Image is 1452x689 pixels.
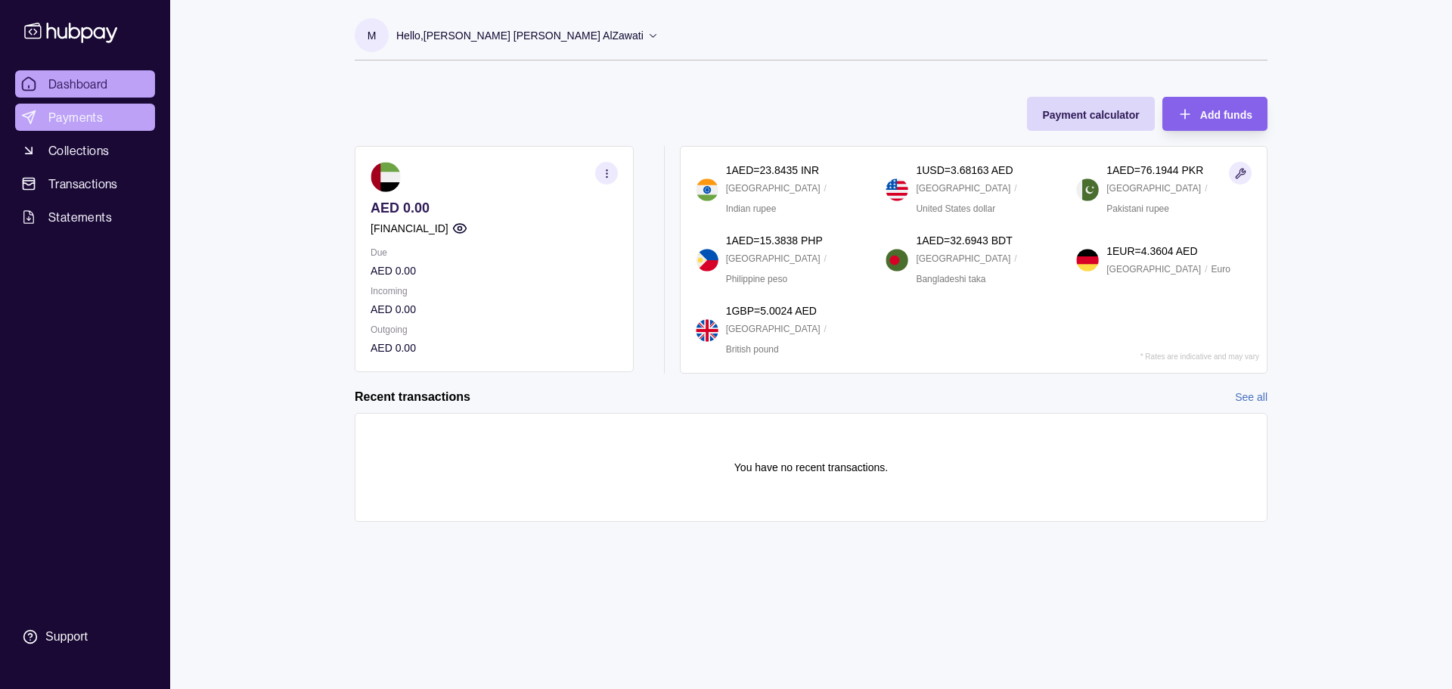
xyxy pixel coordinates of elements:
p: 1 AED = 32.6943 BDT [916,232,1012,249]
p: You have no recent transactions. [734,459,888,476]
p: AED 0.00 [371,262,618,279]
h2: Recent transactions [355,389,470,405]
p: Hello, [PERSON_NAME] [PERSON_NAME] AlZawati [396,27,644,44]
p: [GEOGRAPHIC_DATA] [726,250,821,267]
img: gb [696,319,718,342]
span: Collections [48,141,109,160]
span: Statements [48,208,112,226]
p: 1 EUR = 4.3604 AED [1106,243,1197,259]
p: AED 0.00 [371,301,618,318]
img: ph [696,249,718,272]
p: [GEOGRAPHIC_DATA] [1106,180,1201,197]
p: 1 GBP = 5.0024 AED [726,303,817,319]
a: Statements [15,203,155,231]
p: M [368,27,377,44]
p: [GEOGRAPHIC_DATA] [916,180,1010,197]
p: 1 USD = 3.68163 AED [916,162,1013,178]
p: / [824,180,827,197]
img: in [696,178,718,201]
img: de [1076,249,1099,272]
p: Pakistani rupee [1106,200,1169,217]
a: Dashboard [15,70,155,98]
p: / [824,250,827,267]
a: See all [1235,389,1267,405]
p: 1 AED = 76.1944 PKR [1106,162,1203,178]
p: / [824,321,827,337]
p: [GEOGRAPHIC_DATA] [1106,261,1201,278]
p: [GEOGRAPHIC_DATA] [916,250,1010,267]
p: / [1014,180,1016,197]
p: Due [371,244,618,261]
p: Euro [1211,261,1230,278]
p: Incoming [371,283,618,299]
button: Add funds [1162,97,1267,131]
p: AED 0.00 [371,340,618,356]
p: British pound [726,341,779,358]
p: [GEOGRAPHIC_DATA] [726,321,821,337]
span: Add funds [1200,109,1252,121]
a: Support [15,621,155,653]
img: bd [886,249,908,272]
p: / [1205,261,1207,278]
p: Outgoing [371,321,618,338]
p: / [1205,180,1207,197]
p: 1 AED = 15.3838 PHP [726,232,823,249]
p: Philippine peso [726,271,787,287]
span: Payment calculator [1042,109,1139,121]
button: Payment calculator [1027,97,1154,131]
span: Dashboard [48,75,108,93]
img: pk [1076,178,1099,201]
div: Support [45,628,88,645]
p: Indian rupee [726,200,777,217]
p: [GEOGRAPHIC_DATA] [726,180,821,197]
p: United States dollar [916,200,995,217]
span: Payments [48,108,103,126]
p: * Rates are indicative and may vary [1140,352,1259,361]
img: ae [371,162,401,192]
p: AED 0.00 [371,200,618,216]
a: Payments [15,104,155,131]
a: Collections [15,137,155,164]
a: Transactions [15,170,155,197]
p: Bangladeshi taka [916,271,985,287]
p: / [1014,250,1016,267]
span: Transactions [48,175,118,193]
p: [FINANCIAL_ID] [371,220,448,237]
img: us [886,178,908,201]
p: 1 AED = 23.8435 INR [726,162,819,178]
